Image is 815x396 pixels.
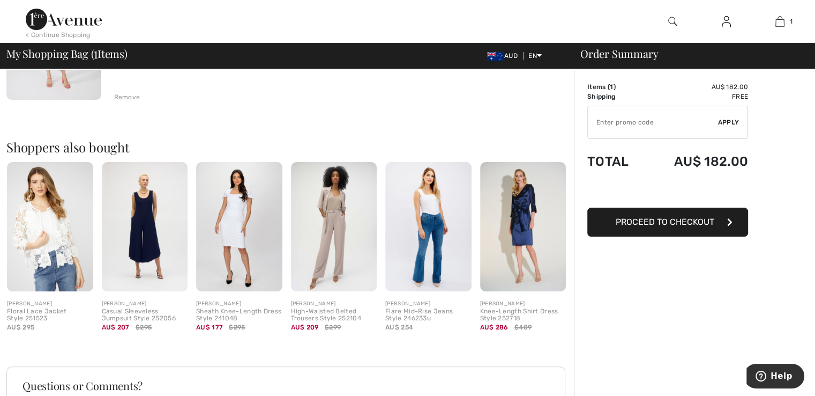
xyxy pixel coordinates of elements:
img: search the website [668,15,677,28]
td: AU$ 182.00 [645,82,748,92]
div: Remove [114,92,140,102]
span: $409 [514,322,532,332]
div: Sheath Knee-Length Dress Style 241048 [196,308,282,323]
span: AU$ 207 [102,324,130,331]
span: My Shopping Bag ( Items) [6,48,128,59]
span: $295 [229,322,245,332]
td: Items ( ) [587,82,645,92]
span: AU$ 254 [385,324,413,331]
iframe: PayPal [587,180,748,204]
div: High-Waisted Belted Trousers Style 252104 [291,308,377,323]
div: [PERSON_NAME] [291,300,377,308]
h3: Questions or Comments? [23,380,549,391]
img: 1ère Avenue [26,9,102,30]
span: AU$ 286 [480,324,509,331]
h2: Shoppers also bought [6,141,574,153]
span: AUD [487,52,522,60]
td: AU$ 182.00 [645,143,748,180]
span: Proceed to Checkout [616,217,714,227]
div: Casual Sleeveless Jumpsuit Style 252056 [102,308,188,323]
div: [PERSON_NAME] [102,300,188,308]
div: [PERSON_NAME] [7,300,93,308]
div: [PERSON_NAME] [385,300,472,308]
img: Flare Mid-Rise Jeans Style 246233u [385,162,472,291]
div: Order Summary [567,48,809,59]
div: [PERSON_NAME] [480,300,566,308]
div: Knee-Length Shirt Dress Style 252718 [480,308,566,323]
span: AU$ 177 [196,324,223,331]
a: Sign In [713,15,739,28]
td: Shipping [587,92,645,101]
span: $295 [136,322,152,332]
span: 1 [790,17,792,26]
span: AU$ 209 [291,324,319,331]
img: Sheath Knee-Length Dress Style 241048 [196,162,282,291]
img: Floral Lace Jacket Style 251523 [7,162,93,291]
img: My Bag [775,15,784,28]
input: Promo code [588,106,718,138]
iframe: Opens a widget where you can find more information [746,364,804,391]
div: Floral Lace Jacket Style 251523 [7,308,93,323]
a: 1 [753,15,806,28]
img: My Info [722,15,731,28]
span: $299 [325,322,341,332]
span: 1 [610,83,613,91]
span: EN [528,52,542,60]
div: < Continue Shopping [26,30,91,40]
td: Free [645,92,748,101]
span: 1 [94,46,98,60]
span: AU$ 295 [7,324,34,331]
button: Proceed to Checkout [587,208,748,237]
img: Australian Dollar [487,52,504,61]
span: Apply [718,118,739,127]
div: [PERSON_NAME] [196,300,282,308]
img: Casual Sleeveless Jumpsuit Style 252056 [102,162,188,291]
img: Knee-Length Shirt Dress Style 252718 [480,162,566,291]
div: Flare Mid-Rise Jeans Style 246233u [385,308,472,323]
img: High-Waisted Belted Trousers Style 252104 [291,162,377,291]
td: Total [587,143,645,180]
